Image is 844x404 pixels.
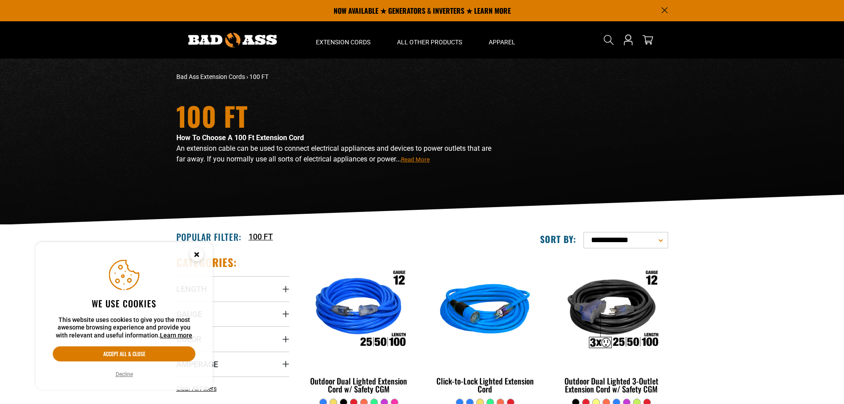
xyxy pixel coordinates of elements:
a: blue Click-to-Lock Lighted Extension Cord [428,255,541,398]
img: Bad Ass Extension Cords [188,33,277,47]
summary: Gauge [176,302,289,326]
p: This website uses cookies to give you the most awesome browsing experience and provide you with r... [53,316,195,340]
a: Learn more [160,332,192,339]
a: Bad Ass Extension Cords [176,73,245,80]
h2: Popular Filter: [176,231,241,243]
button: Accept all & close [53,346,195,361]
strong: How To Choose A 100 Ft Extension Cord [176,133,304,142]
h2: We use cookies [53,298,195,309]
a: Outdoor Dual Lighted 3-Outlet Extension Cord w/ Safety CGM Outdoor Dual Lighted 3-Outlet Extensio... [555,255,668,398]
img: blue [429,260,541,362]
span: Clear All Filters [176,385,217,392]
div: Outdoor Dual Lighted 3-Outlet Extension Cord w/ Safety CGM [555,377,668,393]
a: 100 FT [249,231,273,243]
summary: Search [602,33,616,47]
aside: Cookie Consent [35,242,213,390]
h1: 100 FT [176,102,500,129]
a: Outdoor Dual Lighted Extension Cord w/ Safety CGM Outdoor Dual Lighted Extension Cord w/ Safety CGM [303,255,416,398]
div: Outdoor Dual Lighted Extension Cord w/ Safety CGM [303,377,416,393]
nav: breadcrumbs [176,72,500,82]
span: Read More [401,156,430,163]
p: An extension cable can be used to connect electrical appliances and devices to power outlets that... [176,143,500,165]
summary: Apparel [475,21,529,59]
summary: Length [176,276,289,301]
span: 100 FT [249,73,268,80]
span: › [246,73,248,80]
span: All Other Products [397,38,462,46]
span: Apparel [489,38,515,46]
summary: All Other Products [384,21,475,59]
img: Outdoor Dual Lighted 3-Outlet Extension Cord w/ Safety CGM [556,260,667,362]
button: Decline [113,370,136,379]
summary: Extension Cords [303,21,384,59]
summary: Amperage [176,352,289,377]
label: Sort by: [540,233,576,245]
summary: Color [176,326,289,351]
div: Click-to-Lock Lighted Extension Cord [428,377,541,393]
span: Extension Cords [316,38,370,46]
img: Outdoor Dual Lighted Extension Cord w/ Safety CGM [303,260,415,362]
